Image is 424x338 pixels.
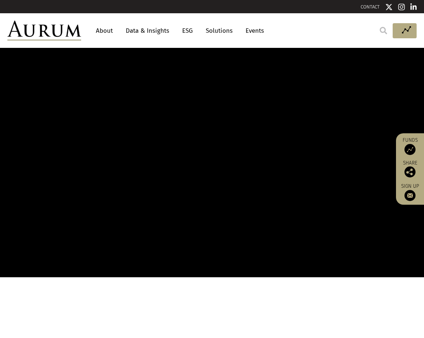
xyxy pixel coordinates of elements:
[400,161,420,177] div: Share
[398,3,405,11] img: Instagram icon
[361,4,380,10] a: CONTACT
[122,24,173,38] a: Data & Insights
[404,190,416,201] img: Sign up to our newsletter
[385,3,393,11] img: Twitter icon
[242,24,264,38] a: Events
[404,144,416,155] img: Access Funds
[400,183,420,201] a: Sign up
[404,166,416,177] img: Share this post
[380,27,387,34] img: search.svg
[202,24,236,38] a: Solutions
[178,24,197,38] a: ESG
[7,21,81,41] img: Aurum
[410,3,417,11] img: Linkedin icon
[400,137,420,155] a: Funds
[92,24,117,38] a: About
